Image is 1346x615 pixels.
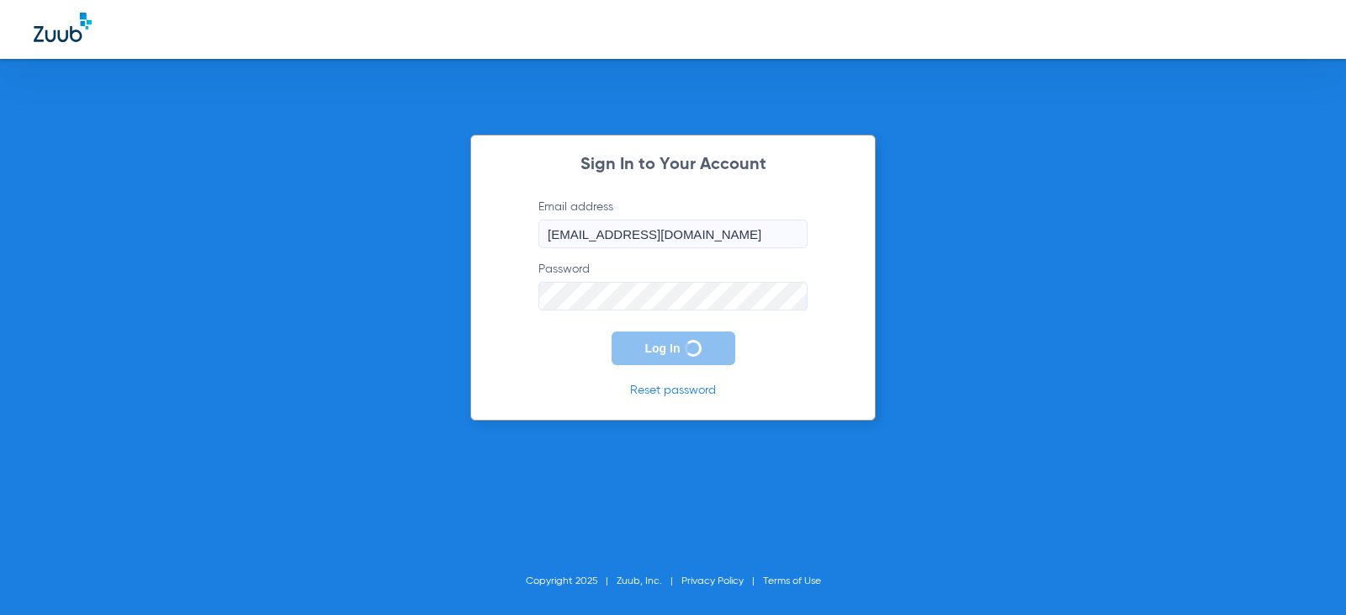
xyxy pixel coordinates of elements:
li: Copyright 2025 [526,573,617,590]
li: Zuub, Inc. [617,573,681,590]
h2: Sign In to Your Account [513,156,833,173]
a: Reset password [630,384,716,396]
button: Log In [612,331,735,365]
label: Password [538,261,808,310]
span: Log In [645,342,681,355]
img: Zuub Logo [34,13,92,42]
label: Email address [538,199,808,248]
input: Email address [538,220,808,248]
input: Password [538,282,808,310]
a: Privacy Policy [681,576,744,586]
a: Terms of Use [763,576,821,586]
